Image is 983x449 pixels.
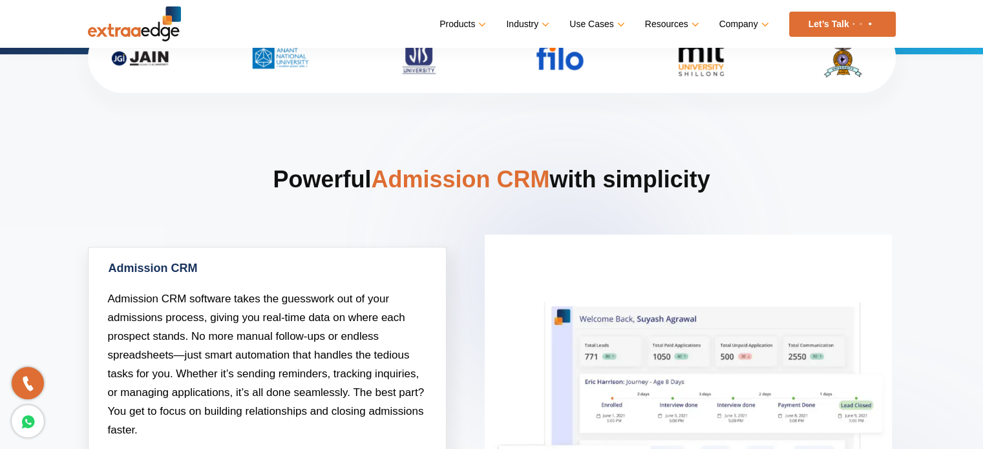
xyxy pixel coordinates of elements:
a: Industry [506,15,547,34]
a: Company [719,15,766,34]
a: Let’s Talk [789,12,896,37]
span: Admission CRM [371,166,549,193]
a: Products [439,15,483,34]
a: Resources [645,15,697,34]
a: Use Cases [569,15,622,34]
h2: Powerful with simplicity [88,164,896,247]
a: Admission CRM [89,247,446,289]
span: Admission CRM software takes the guesswork out of your admissions process, giving you real-time d... [108,293,425,436]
